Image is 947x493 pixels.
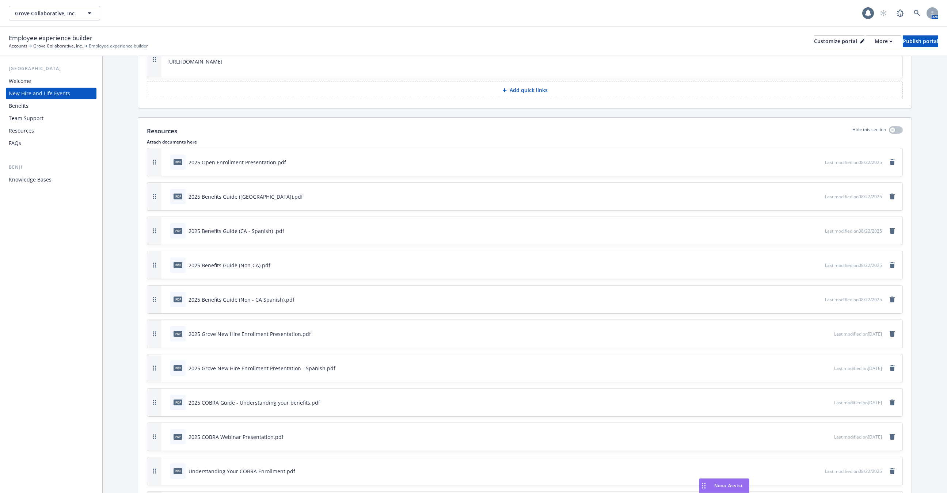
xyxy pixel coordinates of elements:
[189,158,286,166] div: 2025 Open Enrollment Presentation.pdf
[813,330,819,338] button: download file
[893,6,908,20] a: Report a Bug
[815,158,822,166] button: preview file
[189,467,295,475] div: Understanding Your COBRA Enrollment.pdf
[804,261,810,269] button: download file
[714,482,743,489] span: Nova Assist
[825,330,831,338] button: preview file
[9,6,100,20] button: Grove Collaborative, Inc.
[189,193,303,200] div: 2025 Benefits Guide ([GEOGRAPHIC_DATA]).pdf
[189,433,284,441] div: 2025 COBRA Webinar Presentation.pdf
[9,75,31,87] div: Welcome
[888,329,897,338] a: remove
[910,6,924,20] a: Search
[815,296,822,303] button: preview file
[804,193,810,200] button: download file
[33,43,83,49] a: Grove Collaborative, Inc.
[888,467,897,475] a: remove
[6,112,96,124] a: Team Support
[699,479,708,493] div: Drag to move
[6,100,96,112] a: Benefits
[825,194,882,200] span: Last modified on 08/22/2025
[9,112,43,124] div: Team Support
[174,297,182,302] span: pdf
[9,33,92,43] span: Employee experience builder
[888,432,897,441] a: remove
[174,331,182,336] span: pdf
[888,192,897,201] a: remove
[825,433,831,441] button: preview file
[888,398,897,407] a: remove
[813,433,819,441] button: download file
[189,227,284,235] div: 2025 Benefits Guide (CA - Spanish) .pdf
[174,228,182,233] span: pdf
[804,467,810,475] button: download file
[147,126,177,136] p: Resources
[189,399,320,406] div: 2025 COBRA Guide - Understanding your benefits.pdf
[825,468,882,474] span: Last modified on 08/22/2025
[6,137,96,149] a: FAQs
[6,75,96,87] a: Welcome
[903,36,938,47] div: Publish portal
[852,126,886,136] p: Hide this section
[174,262,182,268] span: pdf
[813,399,819,406] button: download file
[9,43,27,49] a: Accounts
[167,57,897,66] p: [URL][DOMAIN_NAME]
[174,159,182,165] span: pdf
[15,9,78,17] span: Grove Collaborative, Inc.
[888,295,897,304] a: remove
[174,365,182,371] span: pdf
[804,296,810,303] button: download file
[834,434,882,440] span: Last modified on [DATE]
[6,164,96,171] div: Benji
[9,100,28,112] div: Benefits
[815,193,822,200] button: preview file
[876,6,891,20] a: Start snowing
[9,137,21,149] div: FAQs
[875,36,893,47] div: More
[834,365,882,371] span: Last modified on [DATE]
[815,261,822,269] button: preview file
[814,35,864,47] button: Customize portal
[189,364,335,372] div: 2025 Grove New Hire Enrollment Presentation - Spanish.pdf
[888,226,897,235] a: remove
[89,43,148,49] span: Employee experience builder
[9,174,52,186] div: Knowledge Bases
[174,468,182,474] span: pdf
[903,35,938,47] button: Publish portal
[6,65,96,72] div: [GEOGRAPHIC_DATA]
[834,400,882,406] span: Last modified on [DATE]
[147,139,903,145] p: Attach documents here
[174,194,182,199] span: pdf
[825,297,882,303] span: Last modified on 08/22/2025
[174,400,182,405] span: pdf
[189,330,311,338] div: 2025 Grove New Hire Enrollment Presentation.pdf
[510,87,548,94] p: Add quick links
[825,364,831,372] button: preview file
[825,262,882,268] span: Last modified on 08/22/2025
[9,125,34,137] div: Resources
[834,331,882,337] span: Last modified on [DATE]
[189,296,294,303] div: 2025 Benefits Guide (Non - CA Spanish).pdf
[825,228,882,234] span: Last modified on 08/22/2025
[6,125,96,137] a: Resources
[9,88,70,99] div: New Hire and Life Events
[813,364,819,372] button: download file
[888,261,897,270] a: remove
[825,399,831,406] button: preview file
[699,478,749,493] button: Nova Assist
[815,227,822,235] button: preview file
[189,261,270,269] div: 2025 Benefits Guide (Non-CA).pdf
[6,174,96,186] a: Knowledge Bases
[6,88,96,99] a: New Hire and Life Events
[866,35,901,47] button: More
[888,158,897,167] a: remove
[804,227,810,235] button: download file
[174,434,182,439] span: pdf
[815,467,822,475] button: preview file
[147,81,903,99] button: Add quick links
[804,158,810,166] button: download file
[814,36,864,47] div: Customize portal
[825,159,882,165] span: Last modified on 08/22/2025
[888,364,897,372] a: remove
